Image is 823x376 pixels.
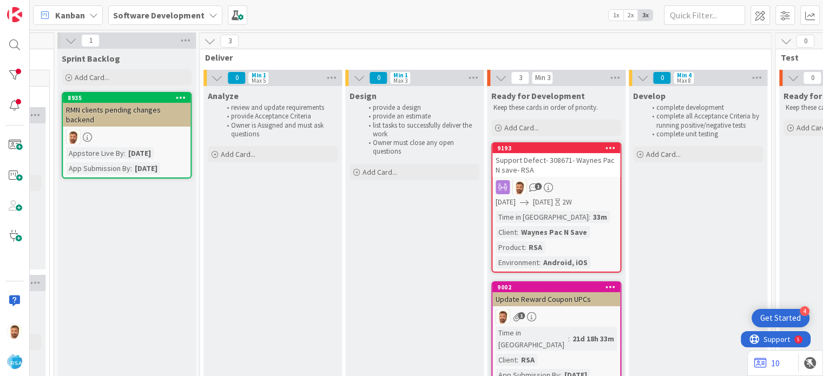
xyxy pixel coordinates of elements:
[492,143,620,153] div: 9193
[653,71,671,84] span: 0
[676,72,691,78] div: Min 4
[492,153,620,177] div: Support Defect- 308671- Waynes Pac N save- RSA
[518,312,525,319] span: 1
[63,93,190,103] div: 8935
[570,333,617,345] div: 21d 18h 33m
[132,162,160,174] div: [DATE]
[363,121,478,139] li: list tasks to successfully deliver the work
[221,103,336,112] li: review and update requirements
[63,103,190,127] div: RMN clients pending changes backend
[221,149,255,159] span: Add Card...
[533,196,553,208] span: [DATE]
[363,103,478,112] li: provide a design
[393,72,407,78] div: Min 1
[251,72,266,78] div: Min 1
[63,93,190,127] div: 8935RMN clients pending changes backend
[363,112,478,121] li: provide an estimate
[539,256,541,268] span: :
[496,226,517,238] div: Client
[512,180,526,194] img: AS
[541,256,590,268] div: Android, iOS
[646,112,761,130] li: complete all Acceptance Criteria by running positive/negative tests
[496,309,510,324] img: AS
[205,52,758,63] span: Deliver
[7,7,22,22] img: Visit kanbanzone.com
[752,309,809,327] div: Open Get Started checklist, remaining modules: 4
[496,354,517,366] div: Client
[221,121,336,139] li: Owner is Assigned and must ask questions
[497,144,620,152] div: 9193
[492,143,620,177] div: 9193Support Defect- 308671- Waynes Pac N save- RSA
[803,71,821,84] span: 0
[638,10,653,21] span: 3x
[535,183,542,190] span: 1
[492,309,620,324] div: AS
[220,35,239,48] span: 3
[492,292,620,306] div: Update Reward Coupon UPCs
[609,10,623,21] span: 1x
[511,71,529,84] span: 3
[66,130,80,144] img: AS
[496,256,539,268] div: Environment
[208,90,239,101] span: Analyze
[23,2,49,15] span: Support
[496,196,516,208] span: [DATE]
[496,211,589,223] div: Time in [GEOGRAPHIC_DATA]
[81,34,100,47] span: 1
[646,130,761,138] li: complete unit testing
[524,241,526,253] span: :
[646,103,761,112] li: complete development
[491,90,585,101] span: Ready for Development
[66,162,130,174] div: App Submission By
[562,196,572,208] div: 2W
[517,226,518,238] span: :
[68,94,190,102] div: 8935
[796,35,814,48] span: 0
[518,354,537,366] div: RSA
[497,283,620,291] div: 9002
[496,241,524,253] div: Product
[589,211,590,223] span: :
[393,78,407,83] div: Max 3
[800,306,809,316] div: 4
[124,147,126,159] span: :
[363,138,478,156] li: Owner must close any open questions
[517,354,518,366] span: :
[646,149,681,159] span: Add Card...
[496,327,568,351] div: Time in [GEOGRAPHIC_DATA]
[227,71,246,84] span: 0
[526,241,545,253] div: RSA
[492,180,620,194] div: AS
[590,211,610,223] div: 33m
[75,72,109,82] span: Add Card...
[126,147,154,159] div: [DATE]
[62,92,192,179] a: 8935RMN clients pending changes backendASAppstore Live By:[DATE]App Submission By:[DATE]
[369,71,387,84] span: 0
[493,103,619,112] p: Keep these cards in order of priority.
[664,5,745,25] input: Quick Filter...
[130,162,132,174] span: :
[754,357,780,370] a: 10
[113,10,205,21] b: Software Development
[56,4,59,13] div: 5
[7,354,22,369] img: avatar
[7,324,22,339] img: AS
[491,142,621,273] a: 9193Support Defect- 308671- Waynes Pac N save- RSAAS[DATE][DATE]2WTime in [GEOGRAPHIC_DATA]:33mCl...
[350,90,377,101] span: Design
[535,75,550,81] div: Min 3
[221,112,336,121] li: provide Acceptance Criteria
[568,333,570,345] span: :
[492,282,620,292] div: 9002
[518,226,590,238] div: Waynes Pac N Save
[63,130,190,144] div: AS
[504,123,539,133] span: Add Card...
[251,78,265,83] div: Max 5
[66,147,124,159] div: Appstore Live By
[760,313,801,324] div: Get Started
[55,9,85,22] span: Kanban
[633,90,666,101] span: Develop
[492,282,620,306] div: 9002Update Reward Coupon UPCs
[62,53,120,64] span: Sprint Backlog
[623,10,638,21] span: 2x
[676,78,690,83] div: Max 8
